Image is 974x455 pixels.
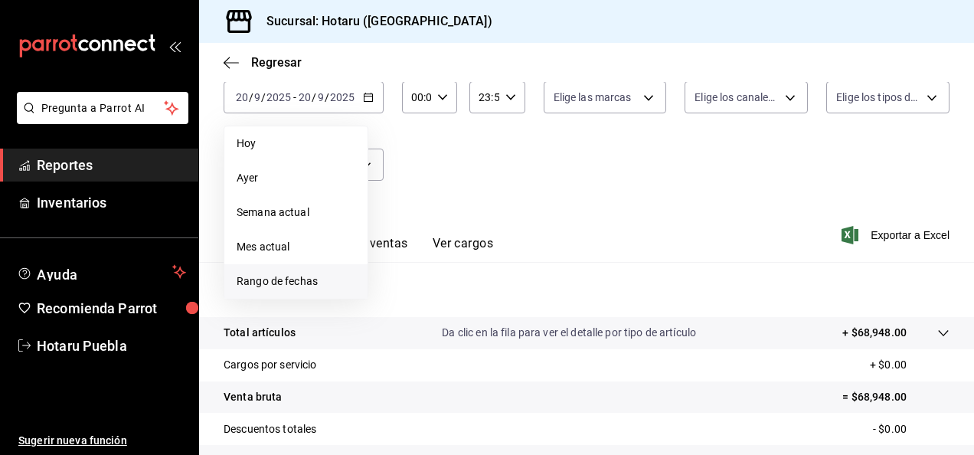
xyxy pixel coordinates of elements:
[237,205,355,221] span: Semana actual
[348,236,408,262] button: Ver ventas
[41,100,165,116] span: Pregunta a Parrot AI
[251,55,302,70] span: Regresar
[317,91,325,103] input: --
[312,91,316,103] span: /
[325,91,329,103] span: /
[37,298,186,319] span: Recomienda Parrot
[845,226,949,244] button: Exportar a Excel
[842,389,949,405] p: = $68,948.00
[261,91,266,103] span: /
[37,263,166,281] span: Ayuda
[17,92,188,124] button: Pregunta a Parrot AI
[18,433,186,449] span: Sugerir nueva función
[235,91,249,103] input: --
[224,389,282,405] p: Venta bruta
[249,91,253,103] span: /
[37,192,186,213] span: Inventarios
[873,421,949,437] p: - $0.00
[433,236,494,262] button: Ver cargos
[298,91,312,103] input: --
[11,111,188,127] a: Pregunta a Parrot AI
[842,325,907,341] p: + $68,948.00
[224,421,316,437] p: Descuentos totales
[237,273,355,290] span: Rango de fechas
[293,91,296,103] span: -
[329,91,355,103] input: ----
[442,325,696,341] p: Da clic en la fila para ver el detalle por tipo de artículo
[224,325,296,341] p: Total artículos
[224,55,302,70] button: Regresar
[836,90,921,105] span: Elige los tipos de orden
[224,280,949,299] p: Resumen
[870,357,949,373] p: + $0.00
[37,155,186,175] span: Reportes
[237,239,355,255] span: Mes actual
[248,236,493,262] div: navigation tabs
[253,91,261,103] input: --
[237,170,355,186] span: Ayer
[237,136,355,152] span: Hoy
[554,90,632,105] span: Elige las marcas
[266,91,292,103] input: ----
[695,90,780,105] span: Elige los canales de venta
[224,357,317,373] p: Cargos por servicio
[168,40,181,52] button: open_drawer_menu
[37,336,186,356] span: Hotaru Puebla
[254,12,492,31] h3: Sucursal: Hotaru ([GEOGRAPHIC_DATA])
